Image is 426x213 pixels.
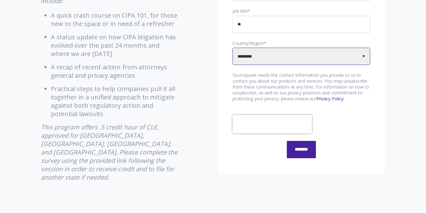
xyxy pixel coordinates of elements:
[316,96,344,102] a: Privacy Policy
[41,123,177,181] em: This program offers .5 credit hour of CLE, approved for [GEOGRAPHIC_DATA], [GEOGRAPHIC_DATA], [GE...
[233,115,312,133] iframe: reCAPTCHA
[51,63,179,80] li: A recap of recent action from attorneys general and privacy agencies
[51,85,179,118] li: Practical steps to help companies pull it all together in a unified approach to mitigate against ...
[233,40,264,46] span: Country/Region
[51,33,179,58] li: A status update on how CIPA litigation has evolved over the past 24 months and where we are [DATE]
[51,11,179,28] li: A quick crash course on CIPA 101, for those new to the space or in need of a refresher
[233,72,370,102] p: Sourcepoint needs the contact information you provide to us to contact you about our products and...
[233,8,248,14] span: Job title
